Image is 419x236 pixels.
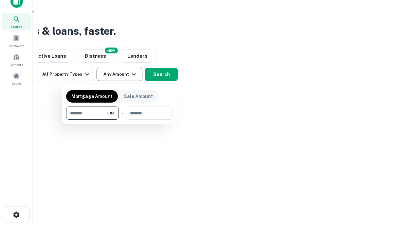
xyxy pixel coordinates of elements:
p: Sale Amount [124,93,153,100]
p: Mortgage Amount [71,93,113,100]
div: - [121,107,123,120]
iframe: Chat Widget [386,184,419,215]
span: $1M [107,110,114,116]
